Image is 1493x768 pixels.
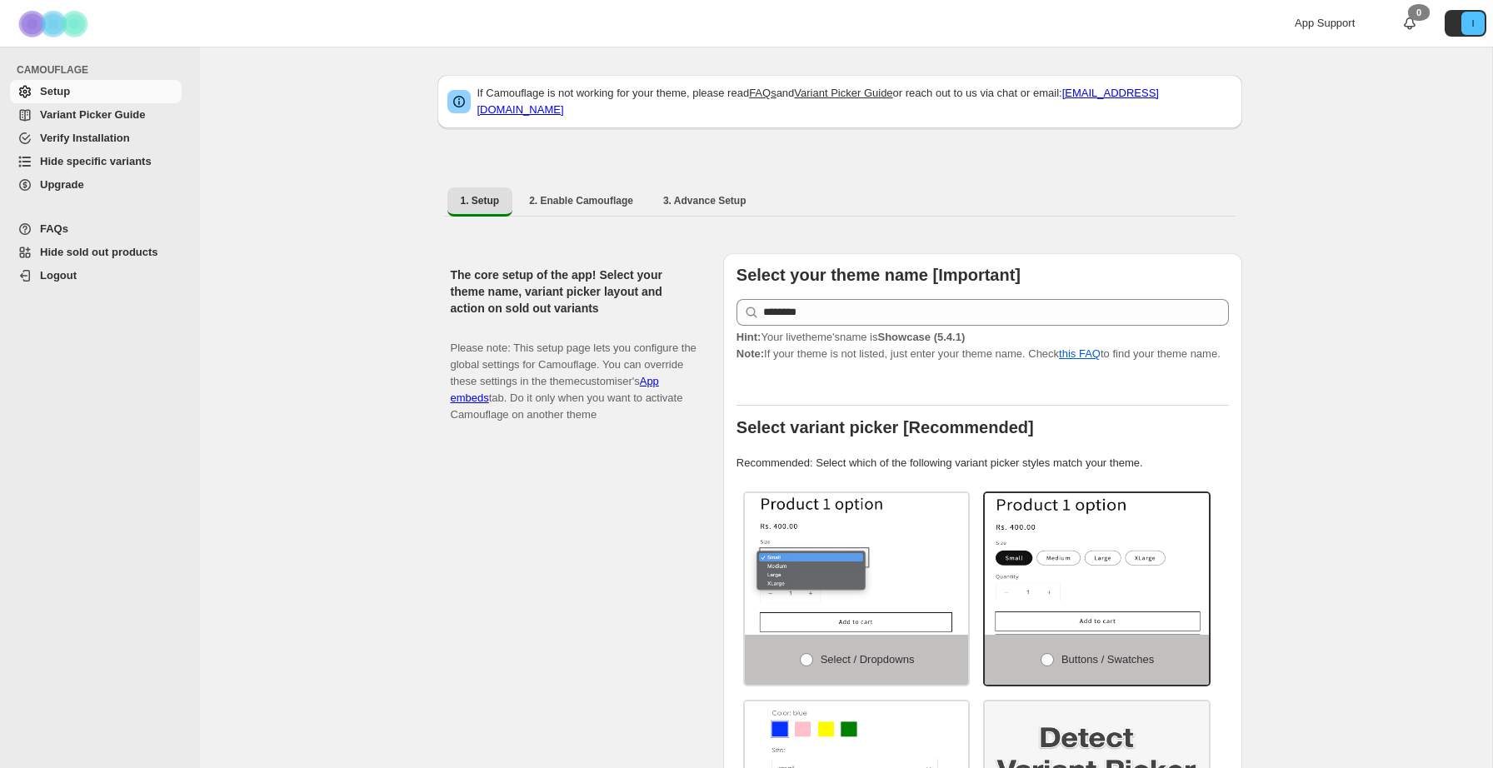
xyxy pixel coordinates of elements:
[1059,347,1101,360] a: this FAQ
[10,264,182,287] a: Logout
[745,493,969,635] img: Select / Dropdowns
[737,347,764,360] strong: Note:
[451,267,697,317] h2: The core setup of the app! Select your theme name, variant picker layout and action on sold out v...
[40,155,152,167] span: Hide specific variants
[737,455,1229,471] p: Recommended: Select which of the following variant picker styles match your theme.
[737,266,1021,284] b: Select your theme name [Important]
[1061,653,1154,666] span: Buttons / Swatches
[477,85,1232,118] p: If Camouflage is not working for your theme, please read and or reach out to us via chat or email:
[1295,17,1355,29] span: App Support
[1471,18,1474,28] text: I
[737,418,1034,436] b: Select variant picker [Recommended]
[461,194,500,207] span: 1. Setup
[10,127,182,150] a: Verify Installation
[1408,4,1430,21] div: 0
[529,194,633,207] span: 2. Enable Camouflage
[10,103,182,127] a: Variant Picker Guide
[821,653,915,666] span: Select / Dropdowns
[10,173,182,197] a: Upgrade
[13,1,97,47] img: Camouflage
[1401,15,1418,32] a: 0
[1461,12,1485,35] span: Avatar with initials I
[40,85,70,97] span: Setup
[40,269,77,282] span: Logout
[40,222,68,235] span: FAQs
[749,87,776,99] a: FAQs
[737,331,965,343] span: Your live theme's name is
[10,150,182,173] a: Hide specific variants
[794,87,892,99] a: Variant Picker Guide
[10,80,182,103] a: Setup
[985,493,1209,635] img: Buttons / Swatches
[737,331,761,343] strong: Hint:
[10,241,182,264] a: Hide sold out products
[40,246,158,258] span: Hide sold out products
[663,194,746,207] span: 3. Advance Setup
[451,323,697,423] p: Please note: This setup page lets you configure the global settings for Camouflage. You can overr...
[877,331,965,343] strong: Showcase (5.4.1)
[40,178,84,191] span: Upgrade
[40,132,130,144] span: Verify Installation
[1445,10,1486,37] button: Avatar with initials I
[737,329,1229,362] p: If your theme is not listed, just enter your theme name. Check to find your theme name.
[17,63,188,77] span: CAMOUFLAGE
[10,217,182,241] a: FAQs
[40,108,145,121] span: Variant Picker Guide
